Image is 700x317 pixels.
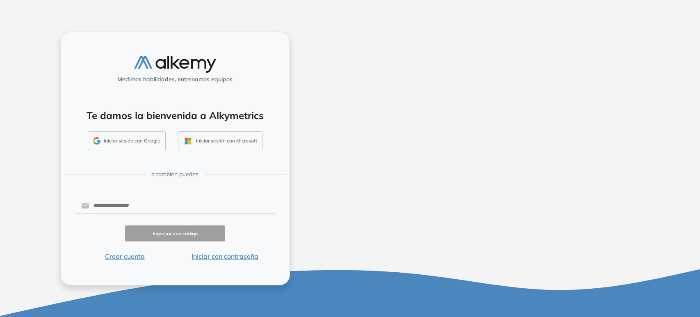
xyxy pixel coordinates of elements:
img: OUTLOOK_ICON [183,136,193,146]
button: Iniciar sesión con Microsoft [178,131,262,150]
button: Iniciar sesión con Google [88,131,166,150]
span: o también puedes [151,170,198,179]
h5: Medimos habilidades, entrenamos equipos [64,76,286,83]
h4: Te damos la bienvenida a Alkymetrics [71,110,279,122]
button: Ingresar con código [125,225,225,241]
img: logo-alkemy [134,56,216,73]
img: GMAIL_ICON [93,137,100,145]
button: Crear cuenta [75,251,175,261]
button: Iniciar con contraseña [175,251,275,261]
